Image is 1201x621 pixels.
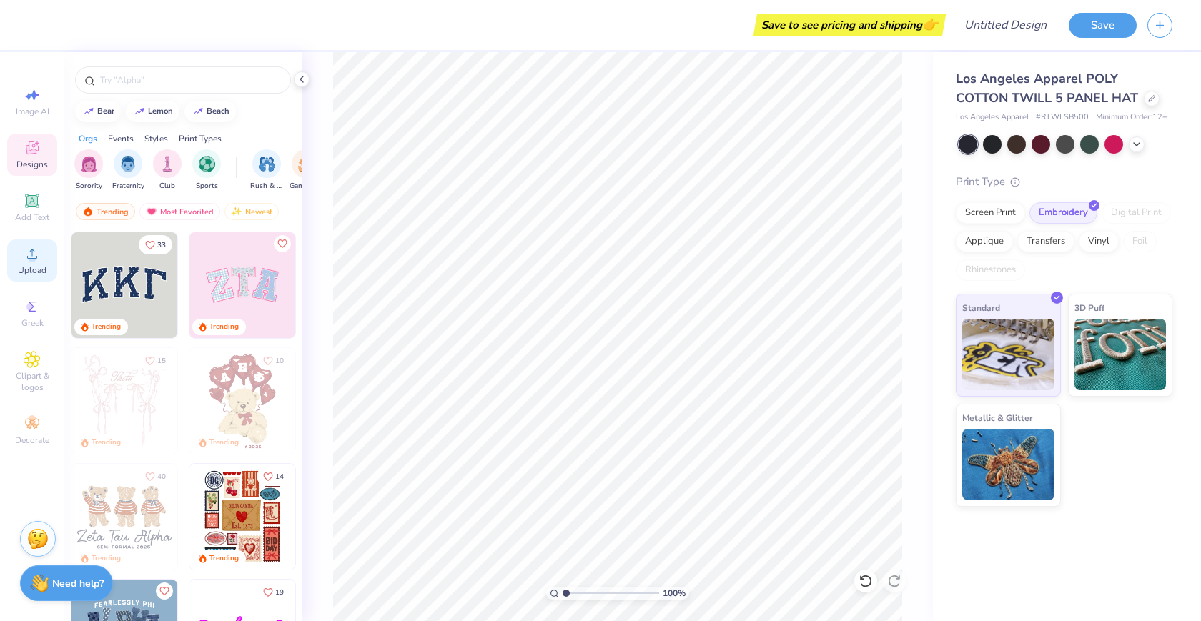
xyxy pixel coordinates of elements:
[956,231,1013,252] div: Applique
[189,348,295,454] img: 587403a7-0594-4a7f-b2bd-0ca67a3ff8dd
[97,107,114,115] div: bear
[7,370,57,393] span: Clipart & logos
[1029,202,1097,224] div: Embroidery
[207,107,229,115] div: beach
[1096,111,1167,124] span: Minimum Order: 12 +
[157,242,166,249] span: 33
[298,156,315,172] img: Game Day Image
[92,322,121,332] div: Trending
[956,70,1138,106] span: Los Angeles Apparel POLY COTTON TWILL 5 PANEL HAT
[192,149,221,192] div: filter for Sports
[139,235,172,254] button: Like
[148,107,173,115] div: lemon
[139,203,220,220] div: Most Favorited
[189,232,295,338] img: 9980f5e8-e6a1-4b4a-8839-2b0e9349023c
[257,351,290,370] button: Like
[177,232,282,338] img: edfb13fc-0e43-44eb-bea2-bf7fc0dd67f9
[156,582,173,600] button: Like
[1074,300,1104,315] span: 3D Puff
[209,437,239,448] div: Trending
[956,111,1029,124] span: Los Angeles Apparel
[295,464,400,570] img: b0e5e834-c177-467b-9309-b33acdc40f03
[231,207,242,217] img: Newest.gif
[1017,231,1074,252] div: Transfers
[112,149,144,192] div: filter for Fraternity
[79,132,97,145] div: Orgs
[75,101,121,122] button: bear
[1036,111,1089,124] span: # RTWLSB500
[21,317,44,329] span: Greek
[177,464,282,570] img: d12c9beb-9502-45c7-ae94-40b97fdd6040
[177,348,282,454] img: d12a98c7-f0f7-4345-bf3a-b9f1b718b86e
[81,156,97,172] img: Sorority Image
[962,319,1054,390] img: Standard
[956,202,1025,224] div: Screen Print
[18,264,46,276] span: Upload
[92,437,121,448] div: Trending
[52,577,104,590] strong: Need help?
[275,357,284,364] span: 10
[184,101,236,122] button: beach
[15,212,49,223] span: Add Text
[16,159,48,170] span: Designs
[1079,231,1119,252] div: Vinyl
[196,181,218,192] span: Sports
[159,156,175,172] img: Club Image
[663,587,686,600] span: 100 %
[290,149,322,192] button: filter button
[290,149,322,192] div: filter for Game Day
[224,203,279,220] div: Newest
[112,181,144,192] span: Fraternity
[1123,231,1157,252] div: Foil
[209,322,239,332] div: Trending
[962,410,1033,425] span: Metallic & Glitter
[153,149,182,192] button: filter button
[199,156,215,172] img: Sports Image
[962,300,1000,315] span: Standard
[99,73,282,87] input: Try "Alpha"
[757,14,942,36] div: Save to see pricing and shipping
[953,11,1058,39] input: Untitled Design
[922,16,938,33] span: 👉
[290,181,322,192] span: Game Day
[82,207,94,217] img: trending.gif
[295,348,400,454] img: e74243e0-e378-47aa-a400-bc6bcb25063a
[157,357,166,364] span: 15
[74,149,103,192] button: filter button
[120,156,136,172] img: Fraternity Image
[15,434,49,446] span: Decorate
[139,467,172,486] button: Like
[71,464,177,570] img: a3be6b59-b000-4a72-aad0-0c575b892a6b
[112,149,144,192] button: filter button
[956,259,1025,281] div: Rhinestones
[189,464,295,570] img: 6de2c09e-6ade-4b04-8ea6-6dac27e4729e
[250,149,283,192] button: filter button
[1069,13,1137,38] button: Save
[257,582,290,602] button: Like
[76,181,102,192] span: Sorority
[179,132,222,145] div: Print Types
[192,107,204,116] img: trend_line.gif
[74,149,103,192] div: filter for Sorority
[250,181,283,192] span: Rush & Bid
[126,101,179,122] button: lemon
[275,589,284,596] span: 19
[275,473,284,480] span: 14
[157,473,166,480] span: 40
[259,156,275,172] img: Rush & Bid Image
[16,106,49,117] span: Image AI
[257,467,290,486] button: Like
[134,107,145,116] img: trend_line.gif
[192,149,221,192] button: filter button
[92,553,121,564] div: Trending
[71,232,177,338] img: 3b9aba4f-e317-4aa7-a679-c95a879539bd
[139,351,172,370] button: Like
[209,553,239,564] div: Trending
[144,132,168,145] div: Styles
[274,235,291,252] button: Like
[71,348,177,454] img: 83dda5b0-2158-48ca-832c-f6b4ef4c4536
[108,132,134,145] div: Events
[146,207,157,217] img: most_fav.gif
[159,181,175,192] span: Club
[295,232,400,338] img: 5ee11766-d822-42f5-ad4e-763472bf8dcf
